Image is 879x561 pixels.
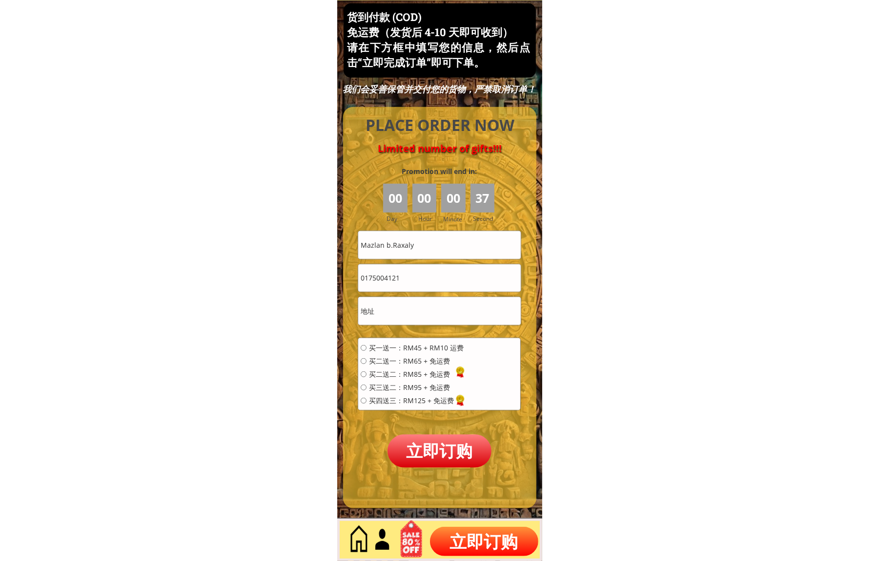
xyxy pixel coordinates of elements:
h3: Day [387,214,411,223]
h3: Promotion will end in: [384,166,494,177]
h4: Limited number of gifts!!! [354,143,525,154]
p: 立即订购 [388,434,492,467]
p: 立即订购 [430,527,538,556]
span: 买一送一：RM45 + RM10 运费 [369,345,464,351]
span: 买三送二：RM95 + 免运费 [369,384,464,391]
input: 电话 [358,264,520,292]
span: 买四送三：RM125 + 免运费 [369,397,464,404]
input: 地址 [358,297,520,324]
span: 买二送一：RM65 + 免运费 [369,358,464,365]
h3: Minute [443,215,465,224]
h3: Hour [418,214,439,223]
input: 姓名 [358,231,520,259]
h4: PLACE ORDER NOW [354,114,525,136]
span: 买二送二：RM85 + 免运费 [369,371,464,378]
h3: Second [473,214,497,223]
div: 我们会妥善保管并交付您的货物，严禁取消订单！ [342,84,537,95]
h3: 货到付款 (COD) 免运费（发货后 4-10 天即可收到） 请在下方框中填写您的信息，然后点击“立即完成订单”即可下单。 [347,10,530,70]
